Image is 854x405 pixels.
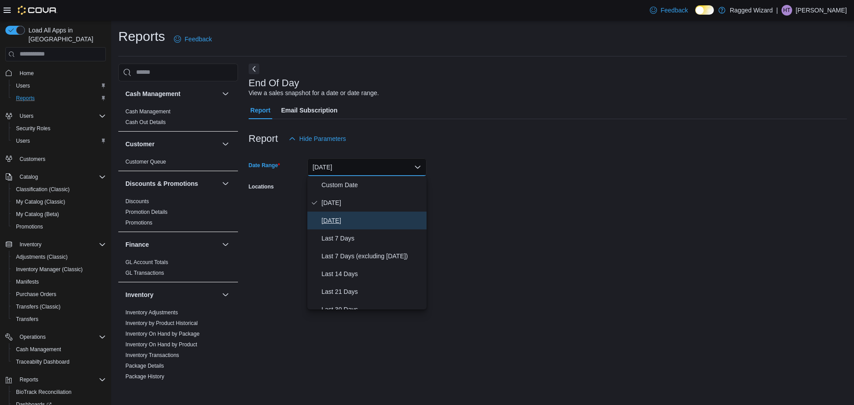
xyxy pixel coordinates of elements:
[322,197,423,208] span: [DATE]
[16,153,106,164] span: Customers
[322,233,423,244] span: Last 7 Days
[2,152,109,165] button: Customers
[307,176,427,309] div: Select listbox
[16,316,38,323] span: Transfers
[12,136,33,146] a: Users
[9,196,109,208] button: My Catalog (Classic)
[125,108,170,115] span: Cash Management
[12,93,38,104] a: Reports
[118,156,238,171] div: Customer
[12,123,106,134] span: Security Roles
[16,211,59,218] span: My Catalog (Beta)
[16,332,49,342] button: Operations
[185,35,212,44] span: Feedback
[125,140,218,148] button: Customer
[125,362,164,369] span: Package Details
[125,320,198,327] span: Inventory by Product Historical
[16,154,49,164] a: Customers
[12,196,69,207] a: My Catalog (Classic)
[16,172,106,182] span: Catalog
[125,179,218,188] button: Discounts & Promotions
[12,314,42,325] a: Transfers
[16,291,56,298] span: Purchase Orders
[125,352,179,359] span: Inventory Transactions
[12,301,64,312] a: Transfers (Classic)
[285,130,350,148] button: Hide Parameters
[322,286,423,297] span: Last 21 Days
[249,64,259,74] button: Next
[12,221,47,232] a: Promotions
[646,1,691,19] a: Feedback
[12,264,86,275] a: Inventory Manager (Classic)
[12,209,106,220] span: My Catalog (Beta)
[16,125,50,132] span: Security Roles
[12,344,64,355] a: Cash Management
[9,313,109,325] button: Transfers
[125,198,149,205] a: Discounts
[20,173,38,180] span: Catalog
[9,221,109,233] button: Promotions
[118,28,165,45] h1: Reports
[250,101,270,119] span: Report
[12,357,73,367] a: Traceabilty Dashboard
[12,344,106,355] span: Cash Management
[12,221,106,232] span: Promotions
[2,238,109,251] button: Inventory
[12,93,106,104] span: Reports
[125,89,218,98] button: Cash Management
[12,289,106,300] span: Purchase Orders
[125,384,172,390] a: Product Expirations
[125,331,200,337] a: Inventory On Hand by Package
[12,252,71,262] a: Adjustments (Classic)
[125,290,153,299] h3: Inventory
[220,178,231,189] button: Discounts & Promotions
[9,263,109,276] button: Inventory Manager (Classic)
[125,341,197,348] span: Inventory On Hand by Product
[125,119,166,125] a: Cash Out Details
[2,171,109,183] button: Catalog
[9,276,109,288] button: Manifests
[12,277,106,287] span: Manifests
[661,6,688,15] span: Feedback
[281,101,338,119] span: Email Subscription
[220,88,231,99] button: Cash Management
[12,289,60,300] a: Purchase Orders
[125,140,154,148] h3: Customer
[2,373,109,386] button: Reports
[16,95,35,102] span: Reports
[125,259,168,266] span: GL Account Totals
[16,389,72,396] span: BioTrack Reconciliation
[249,78,299,88] h3: End Of Day
[12,264,106,275] span: Inventory Manager (Classic)
[12,136,106,146] span: Users
[322,251,423,261] span: Last 7 Days (excluding [DATE])
[125,384,172,391] span: Product Expirations
[695,5,714,15] input: Dark Mode
[9,288,109,301] button: Purchase Orders
[12,184,106,195] span: Classification (Classic)
[249,88,379,98] div: View a sales snapshot for a date or date range.
[170,30,215,48] a: Feedback
[125,158,166,165] span: Customer Queue
[12,80,106,91] span: Users
[125,89,181,98] h3: Cash Management
[125,209,168,216] span: Promotion Details
[249,133,278,144] h3: Report
[322,215,423,226] span: [DATE]
[20,70,34,77] span: Home
[20,376,38,383] span: Reports
[16,346,61,353] span: Cash Management
[2,67,109,80] button: Home
[16,186,70,193] span: Classification (Classic)
[20,112,33,120] span: Users
[125,220,153,226] a: Promotions
[125,309,178,316] a: Inventory Adjustments
[9,92,109,104] button: Reports
[12,314,106,325] span: Transfers
[16,253,68,261] span: Adjustments (Classic)
[16,303,60,310] span: Transfers (Classic)
[125,341,197,348] a: Inventory On Hand by Product
[16,198,65,205] span: My Catalog (Classic)
[12,357,106,367] span: Traceabilty Dashboard
[9,343,109,356] button: Cash Management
